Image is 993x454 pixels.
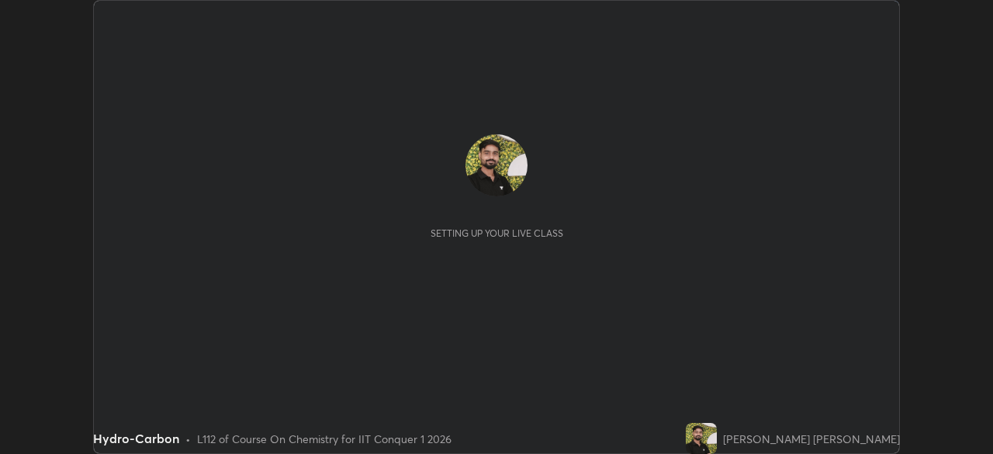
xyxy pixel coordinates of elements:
img: d4ceb94013f44135ba1f99c9176739bb.jpg [465,134,528,196]
div: L112 of Course On Chemistry for IIT Conquer 1 2026 [197,431,452,447]
div: Hydro-Carbon [93,429,179,448]
div: Setting up your live class [431,227,563,239]
img: d4ceb94013f44135ba1f99c9176739bb.jpg [686,423,717,454]
div: • [185,431,191,447]
div: [PERSON_NAME] [PERSON_NAME] [723,431,900,447]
